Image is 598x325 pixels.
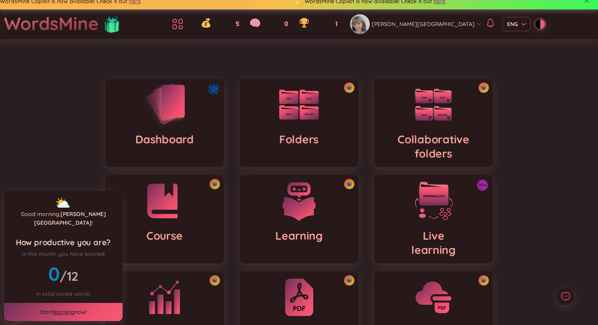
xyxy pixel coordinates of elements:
[232,175,366,263] a: crown iconLearning
[10,250,116,258] div: In this month, you have learned
[53,308,74,316] a: learning
[284,20,288,28] span: 0
[135,132,193,147] h4: Dashboard
[97,79,232,167] a: Dashboard
[4,303,123,321] div: Start now!
[146,229,183,243] h4: Course
[479,179,487,191] span: New
[411,229,456,257] h4: Live learning
[48,262,60,286] span: 0
[350,14,372,34] a: avatar
[212,278,218,283] img: crown icon
[346,278,352,283] img: crown icon
[10,289,116,298] div: in total saved words
[481,85,486,90] img: crown icon
[97,175,232,263] a: crown iconCourse
[346,85,352,90] img: crown icon
[350,14,370,34] img: avatar
[346,181,352,187] img: crown icon
[481,278,486,283] img: crown icon
[372,20,475,28] span: [PERSON_NAME][GEOGRAPHIC_DATA]
[335,20,337,28] span: 1
[212,181,218,187] img: crown icon
[21,210,61,218] span: Good morning ,
[104,13,120,37] img: flashSalesIcon.a7f4f837.png
[507,20,526,28] span: ENG
[10,210,116,227] div: !
[4,9,99,38] a: WordsMine
[380,132,486,161] h4: Collaborative folders
[279,132,319,147] h4: Folders
[366,175,501,263] a: NewLivelearning
[232,79,366,167] a: crown iconFolders
[34,210,106,226] a: [PERSON_NAME][GEOGRAPHIC_DATA]
[60,268,78,284] span: /
[236,20,239,28] span: 5
[10,237,116,248] div: How productive you are?
[366,79,501,167] a: crown iconCollaborative folders
[67,268,78,284] span: 12
[275,229,323,243] h4: Learning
